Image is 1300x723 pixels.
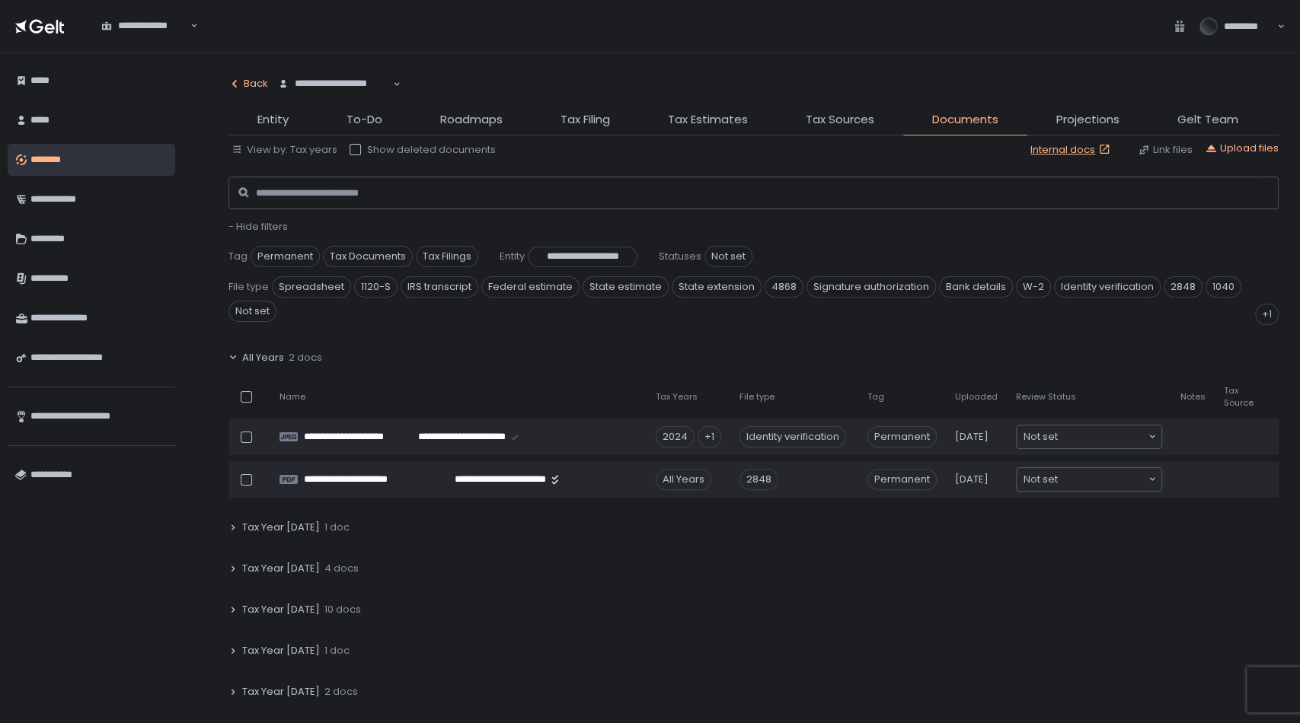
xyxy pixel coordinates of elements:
span: - Hide filters [228,219,288,234]
span: Tax Year [DATE] [242,562,320,575]
button: View by: Tax years [232,143,337,157]
span: 10 docs [324,603,361,616]
span: [DATE] [955,430,989,444]
span: Not set [228,301,276,322]
span: Entity [500,250,525,263]
div: Back [228,77,268,91]
span: Notes [1180,391,1206,403]
span: Statuses [659,250,701,263]
span: File type [228,280,269,294]
span: 1 doc [324,521,350,534]
span: Tax Filing [561,111,610,129]
span: Tax Year [DATE] [242,521,320,534]
span: 2848 [1164,276,1203,298]
span: Tax Filings [416,246,478,267]
span: 4 docs [324,562,359,575]
div: Search for option [1017,425,1161,448]
span: Documents [932,111,998,129]
span: [DATE] [955,473,989,486]
span: 1040 [1206,276,1241,298]
button: - Hide filters [228,220,288,234]
span: Spreadsheet [272,276,351,298]
span: Projections [1056,111,1120,129]
span: State extension [672,276,762,298]
span: Not set [704,246,752,267]
span: Permanent [867,469,937,490]
div: +1 [698,426,721,447]
span: Gelt Team [1177,111,1238,129]
button: Link files [1138,143,1193,157]
span: 2 docs [324,685,358,699]
div: Search for option [1017,468,1161,491]
span: To-Do [347,111,382,129]
span: Federal estimate [481,276,580,298]
div: +1 [1255,304,1279,325]
span: 1 doc [324,644,350,658]
div: Search for option [91,11,198,42]
span: 2 docs [289,351,322,365]
span: Tag [867,391,884,403]
input: Search for option [101,33,189,48]
div: All Years [656,469,711,490]
span: Tax Estimates [668,111,748,129]
span: Tax Year [DATE] [242,644,320,658]
span: Bank details [939,276,1013,298]
input: Search for option [1058,429,1147,444]
span: Name [279,391,305,403]
span: Review Status [1016,391,1076,403]
span: Not set [1024,429,1058,444]
span: IRS transcript [401,276,478,298]
button: Back [228,68,268,99]
div: 2024 [656,426,695,447]
span: All Years [242,351,284,365]
span: 4868 [765,276,803,298]
span: Tax Source [1224,385,1254,408]
input: Search for option [278,91,391,106]
span: Roadmaps [440,111,503,129]
button: Upload files [1205,142,1279,155]
span: Identity verification [1054,276,1161,298]
span: Uploaded [955,391,998,403]
span: State estimate [583,276,669,298]
div: 2848 [739,469,778,490]
span: Tax Sources [806,111,874,129]
span: Tax Year [DATE] [242,685,320,699]
span: Tax Year [DATE] [242,603,320,616]
span: Tax Years [656,391,698,403]
a: Internal docs [1030,143,1113,157]
span: Tag [228,250,248,263]
span: Not set [1024,472,1058,487]
span: Permanent [251,246,320,267]
span: 1120-S [354,276,398,298]
span: Signature authorization [807,276,936,298]
span: File type [739,391,775,403]
span: Tax Documents [323,246,413,267]
input: Search for option [1058,472,1147,487]
span: W-2 [1016,276,1051,298]
span: Entity [257,111,289,129]
span: Permanent [867,426,937,447]
div: Identity verification [739,426,846,447]
div: Search for option [268,68,401,100]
